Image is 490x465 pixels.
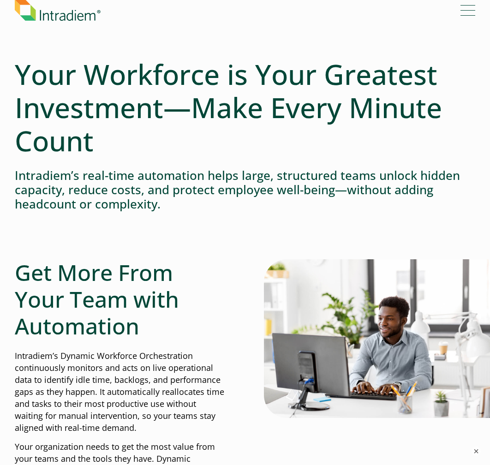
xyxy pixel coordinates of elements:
p: Intradiem’s Dynamic Workforce Orchestration continuously monitors and acts on live operational da... [15,350,226,434]
button: × [472,447,481,456]
h2: Get More From Your Team with Automation [15,259,226,339]
h4: Intradiem’s real-time automation helps large, structured teams unlock hidden capacity, reduce cos... [15,168,475,212]
h1: Your Workforce is Your Greatest Investment—Make Every Minute Count [15,58,475,157]
button: Mobile Navigation Button [460,3,475,18]
img: Man typing on computer with real-time automation [264,259,490,418]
